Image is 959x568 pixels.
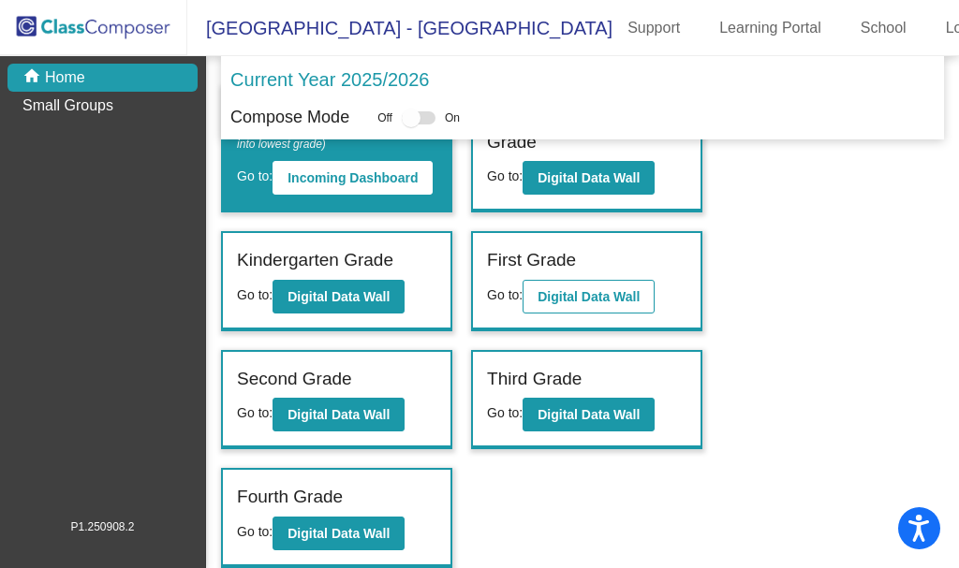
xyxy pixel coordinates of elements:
[237,405,273,420] span: Go to:
[230,105,349,130] p: Compose Mode
[45,66,85,89] p: Home
[487,168,523,183] span: Go to:
[487,287,523,302] span: Go to:
[273,280,405,313] button: Digital Data Wall
[523,398,655,431] button: Digital Data Wall
[487,405,523,420] span: Go to:
[237,110,420,151] span: (New students moving into lowest grade)
[273,398,405,431] button: Digital Data Wall
[237,247,393,274] label: Kindergarten Grade
[538,170,640,185] b: Digital Data Wall
[273,517,405,550] button: Digital Data Wall
[237,168,273,183] span: Go to:
[237,287,273,302] span: Go to:
[187,13,612,43] span: [GEOGRAPHIC_DATA] - [GEOGRAPHIC_DATA]
[846,13,922,43] a: School
[612,13,695,43] a: Support
[538,407,640,422] b: Digital Data Wall
[487,247,576,274] label: First Grade
[288,170,418,185] b: Incoming Dashboard
[237,484,343,511] label: Fourth Grade
[288,407,390,422] b: Digital Data Wall
[22,66,45,89] mat-icon: home
[288,526,390,541] b: Digital Data Wall
[237,524,273,539] span: Go to:
[523,280,655,313] button: Digital Data Wall
[288,289,390,304] b: Digital Data Wall
[237,366,352,393] label: Second Grade
[538,289,640,304] b: Digital Data Wall
[377,109,392,126] span: Off
[230,66,429,94] p: Current Year 2025/2026
[273,161,433,195] button: Incoming Dashboard
[487,366,582,393] label: Third Grade
[704,13,836,43] a: Learning Portal
[22,95,113,117] p: Small Groups
[523,161,655,195] button: Digital Data Wall
[445,109,460,126] span: On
